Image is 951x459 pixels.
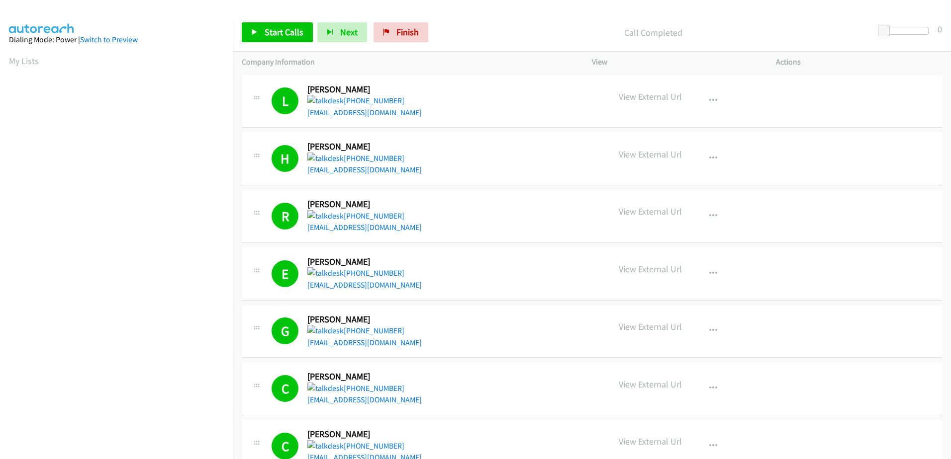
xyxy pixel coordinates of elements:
[307,429,414,440] h2: [PERSON_NAME]
[307,441,404,451] a: [PHONE_NUMBER]
[619,205,682,218] p: View External Url
[307,96,404,105] a: [PHONE_NUMBER]
[307,153,404,163] a: [PHONE_NUMBER]
[307,382,344,394] img: talkdesk
[307,371,414,382] h2: [PERSON_NAME]
[307,268,404,278] a: [PHONE_NUMBER]
[80,35,138,44] a: Switch to Preview
[307,153,344,164] img: talkdesk
[307,256,414,268] h2: [PERSON_NAME]
[883,27,929,35] div: Delay between calls (in seconds)
[938,22,942,36] div: 0
[340,26,358,38] span: Next
[272,317,298,344] h1: G
[272,203,298,229] h1: R
[307,383,404,393] a: [PHONE_NUMBER]
[307,440,344,452] img: talkdesk
[307,326,404,335] a: [PHONE_NUMBER]
[317,22,367,42] button: Next
[307,199,414,210] h2: [PERSON_NAME]
[619,90,682,103] p: View External Url
[307,210,344,222] img: talkdesk
[307,280,422,290] a: [EMAIL_ADDRESS][DOMAIN_NAME]
[307,267,344,279] img: talkdesk
[619,320,682,333] p: View External Url
[307,395,422,404] a: [EMAIL_ADDRESS][DOMAIN_NAME]
[265,26,303,38] span: Start Calls
[922,190,951,269] iframe: Resource Center
[619,262,682,276] p: View External Url
[9,55,39,67] a: My Lists
[307,325,344,337] img: talkdesk
[592,56,758,68] p: View
[396,26,419,38] span: Finish
[9,34,224,46] div: Dialing Mode: Power |
[272,260,298,287] h1: E
[307,108,422,117] a: [EMAIL_ADDRESS][DOMAIN_NAME]
[619,435,682,448] p: View External Url
[619,148,682,161] p: View External Url
[272,375,298,402] h1: C
[242,56,574,68] p: Company Information
[307,338,422,347] a: [EMAIL_ADDRESS][DOMAIN_NAME]
[307,141,414,153] h2: [PERSON_NAME]
[307,95,344,107] img: talkdesk
[307,84,414,95] h2: [PERSON_NAME]
[776,56,942,68] p: Actions
[374,22,428,42] a: Finish
[307,211,404,221] a: [PHONE_NUMBER]
[442,26,865,39] p: Call Completed
[619,378,682,391] p: View External Url
[307,314,414,325] h2: [PERSON_NAME]
[242,22,313,42] a: Start Calls
[307,223,422,232] a: [EMAIL_ADDRESS][DOMAIN_NAME]
[272,145,298,172] h1: H
[272,87,298,114] h1: L
[307,165,422,174] a: [EMAIL_ADDRESS][DOMAIN_NAME]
